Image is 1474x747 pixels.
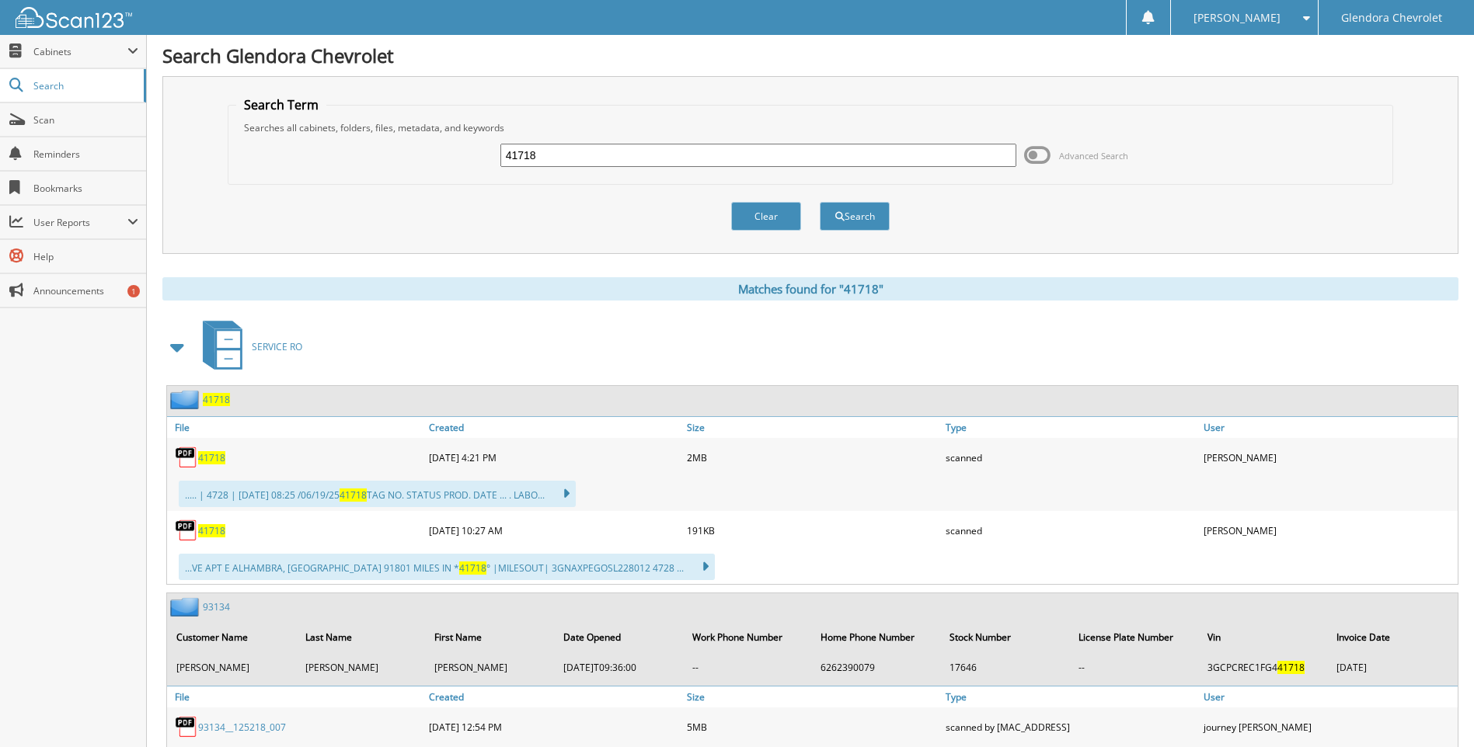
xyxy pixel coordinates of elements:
[162,277,1458,301] div: Matches found for "41718"
[198,451,225,464] a: 41718
[1200,621,1327,653] th: Vin
[203,393,230,406] a: 41718
[33,113,138,127] span: Scan
[16,7,132,28] img: scan123-logo-white.svg
[942,417,1200,438] a: Type
[1200,655,1327,680] td: 3GCPCREC1FG4
[813,655,940,680] td: 6262390079
[33,148,138,161] span: Reminders
[683,442,941,473] div: 2MB
[1341,13,1442,23] span: Glendora Chevrolet
[127,285,140,297] div: 1
[33,284,138,297] span: Announcements
[685,621,812,653] th: Work Phone Number
[1200,515,1458,546] div: [PERSON_NAME]
[175,715,198,738] img: PDF.png
[425,711,683,742] div: [DATE] 12:54 PM
[820,202,890,231] button: Search
[942,711,1200,742] div: scanned by [MAC_ADDRESS]
[33,250,138,263] span: Help
[459,561,486,575] span: 41718
[169,655,296,680] td: [PERSON_NAME]
[1277,661,1305,674] span: 41718
[942,655,1069,680] td: 17646
[427,621,554,653] th: First Name
[198,721,286,734] a: 93134__125218_007
[556,621,683,653] th: Date Opened
[298,655,425,680] td: [PERSON_NAME]
[236,96,326,113] legend: Search Term
[179,554,715,580] div: ...VE APT E ALHAMBRA, [GEOGRAPHIC_DATA] 91801 MILES IN * ° |MILESOUT| 3GNAXPEGOSL228012 4728 ...
[33,216,127,229] span: User Reports
[685,655,812,680] td: --
[33,182,138,195] span: Bookmarks
[1329,621,1456,653] th: Invoice Date
[198,524,225,537] a: 41718
[175,519,198,542] img: PDF.png
[193,316,302,377] a: SERVICE RO
[1200,686,1458,707] a: User
[167,417,425,438] a: File
[169,621,296,653] th: Customer Name
[425,442,683,473] div: [DATE] 4:21 PM
[813,621,940,653] th: Home Phone Number
[1059,150,1128,162] span: Advanced Search
[33,79,136,92] span: Search
[425,686,683,707] a: Created
[33,45,127,58] span: Cabinets
[942,442,1200,473] div: scanned
[1071,655,1198,680] td: --
[425,417,683,438] a: Created
[203,600,230,613] a: 93134
[942,515,1200,546] div: scanned
[179,481,576,507] div: ..... | 4728 | [DATE] 08:25 /06/19/25 TAG NO. STATUS PROD. DATE ... . LABO...
[167,686,425,707] a: File
[252,340,302,353] span: SERVICE RO
[1329,655,1456,680] td: [DATE]
[1193,13,1281,23] span: [PERSON_NAME]
[1071,621,1198,653] th: License Plate Number
[942,621,1069,653] th: Stock Number
[162,43,1458,68] h1: Search Glendora Chevrolet
[236,121,1384,134] div: Searches all cabinets, folders, files, metadata, and keywords
[1200,711,1458,742] div: journey [PERSON_NAME]
[170,390,203,409] img: folder2.png
[340,488,367,502] span: 41718
[683,515,941,546] div: 191KB
[683,417,941,438] a: Size
[683,686,941,707] a: Size
[1200,442,1458,473] div: [PERSON_NAME]
[731,202,801,231] button: Clear
[683,711,941,742] div: 5MB
[942,686,1200,707] a: Type
[1200,417,1458,438] a: User
[170,597,203,617] img: folder2.png
[175,446,198,469] img: PDF.png
[425,515,683,546] div: [DATE] 10:27 AM
[427,655,554,680] td: [PERSON_NAME]
[298,621,425,653] th: Last Name
[556,655,683,680] td: [DATE]T09:36:00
